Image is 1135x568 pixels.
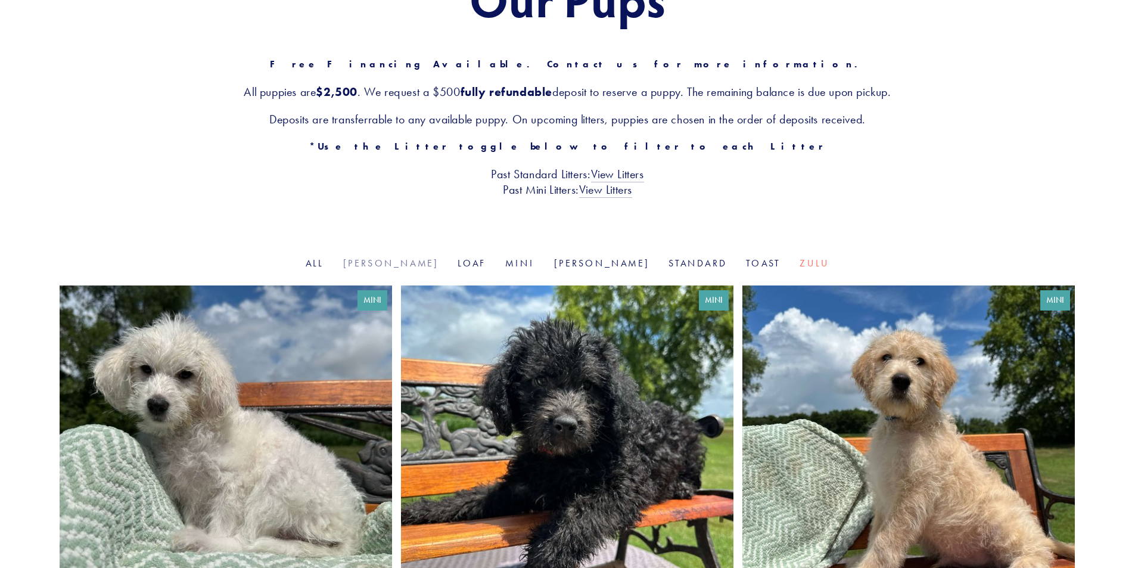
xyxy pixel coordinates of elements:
a: All [306,257,324,269]
a: View Litters [579,182,632,198]
h3: Past Standard Litters: Past Mini Litters: [60,166,1075,197]
a: Standard [668,257,727,269]
a: Mini [505,257,534,269]
a: [PERSON_NAME] [343,257,439,269]
a: Toast [746,257,780,269]
a: [PERSON_NAME] [554,257,650,269]
strong: $2,500 [316,85,357,99]
h3: All puppies are . We request a $500 deposit to reserve a puppy. The remaining balance is due upon... [60,84,1075,100]
a: Zulu [800,257,829,269]
strong: Free Financing Available. Contact us for more information. [270,58,865,70]
a: View Litters [591,167,644,182]
h3: Deposits are transferrable to any available puppy. On upcoming litters, puppies are chosen in the... [60,111,1075,127]
strong: *Use the Litter toggle below to filter to each Litter [309,141,826,152]
a: Loaf [458,257,486,269]
strong: fully refundable [461,85,553,99]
